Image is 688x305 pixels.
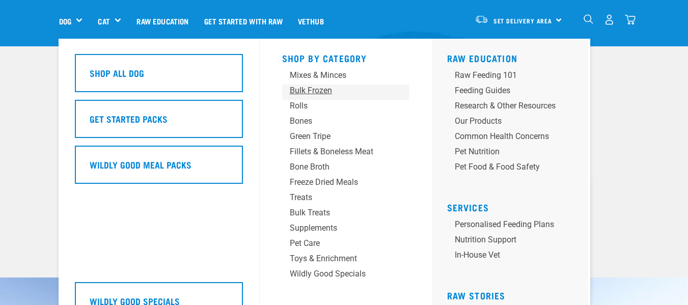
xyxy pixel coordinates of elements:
[129,1,196,41] a: Raw Education
[455,130,556,143] div: Common Health Concerns
[290,176,385,188] div: Freeze Dried Meals
[282,161,409,176] a: Bone Broth
[447,85,580,100] a: Feeding Guides
[455,69,556,81] div: Raw Feeding 101
[447,146,580,161] a: Pet Nutrition
[455,146,556,158] div: Pet Nutrition
[290,237,385,249] div: Pet Care
[290,130,385,143] div: Green Tripe
[282,53,409,61] h5: Shop By Category
[290,222,385,234] div: Supplements
[447,69,580,85] a: Raw Feeding 101
[282,237,409,253] a: Pet Care
[290,85,385,97] div: Bulk Frozen
[447,161,580,176] a: Pet Food & Food Safety
[282,268,409,283] a: Wildly Good Specials
[290,207,385,219] div: Bulk Treats
[75,54,243,100] a: Shop All Dog
[290,191,385,204] div: Treats
[282,85,409,100] a: Bulk Frozen
[282,100,409,115] a: Rolls
[493,19,553,22] span: Set Delivery Area
[447,115,580,130] a: Our Products
[447,56,518,61] a: Raw Education
[455,85,556,97] div: Feeding Guides
[447,100,580,115] a: Research & Other Resources
[290,161,385,173] div: Bone Broth
[447,202,580,210] h5: Services
[197,1,290,41] a: Get started with Raw
[75,146,243,191] a: Wildly Good Meal Packs
[447,234,580,249] a: Nutrition Support
[290,1,332,41] a: Vethub
[455,115,556,127] div: Our Products
[290,69,385,81] div: Mixes & Minces
[282,115,409,130] a: Bones
[282,130,409,146] a: Green Tripe
[90,66,144,79] h5: Shop All Dog
[447,293,506,298] a: Raw Stories
[475,15,488,24] img: van-moving.png
[282,146,409,161] a: Fillets & Boneless Meat
[625,14,636,25] img: home-icon@2x.png
[604,14,615,25] img: user.png
[282,207,409,222] a: Bulk Treats
[90,112,168,125] h5: Get Started Packs
[447,249,580,264] a: In-house vet
[75,100,243,146] a: Get Started Packs
[282,176,409,191] a: Freeze Dried Meals
[584,14,593,24] img: home-icon-1@2x.png
[455,100,556,112] div: Research & Other Resources
[282,69,409,85] a: Mixes & Minces
[290,268,385,280] div: Wildly Good Specials
[282,253,409,268] a: Toys & Enrichment
[290,253,385,265] div: Toys & Enrichment
[59,15,71,27] a: Dog
[447,218,580,234] a: Personalised Feeding Plans
[282,222,409,237] a: Supplements
[98,15,109,27] a: Cat
[290,100,385,112] div: Rolls
[455,161,556,173] div: Pet Food & Food Safety
[290,146,385,158] div: Fillets & Boneless Meat
[447,130,580,146] a: Common Health Concerns
[90,158,191,171] h5: Wildly Good Meal Packs
[282,191,409,207] a: Treats
[290,115,385,127] div: Bones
